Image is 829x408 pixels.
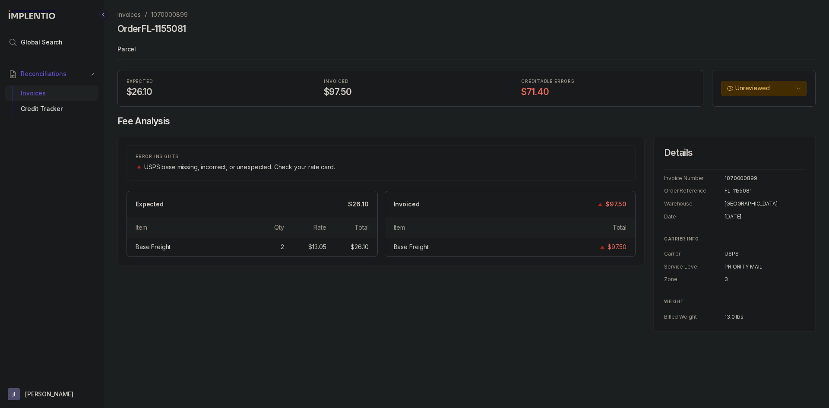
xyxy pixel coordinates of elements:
[664,212,725,221] p: Date
[8,388,96,400] button: User initials[PERSON_NAME]
[274,223,284,232] div: Qty
[117,10,141,19] a: Invoices
[605,200,626,209] p: $97.50
[664,313,725,321] p: Billed Weight
[354,223,368,232] div: Total
[613,223,626,232] div: Total
[151,10,188,19] a: 1070000899
[117,23,186,35] h4: Order FL-1155081
[725,250,805,258] div: USPS
[597,201,604,208] img: trend image
[12,85,92,101] div: Invoices
[136,164,142,170] img: trend image
[664,187,725,195] p: Order Reference
[725,199,805,208] div: [GEOGRAPHIC_DATA]
[25,390,73,399] p: [PERSON_NAME]
[313,223,326,232] div: Rate
[599,244,606,250] img: trend image
[664,147,805,159] h4: Details
[324,79,497,84] p: INVOICED
[721,81,807,96] button: Unreviewed
[8,388,20,400] span: User initials
[136,243,171,251] div: Base Freight
[394,243,429,251] div: Base Freight
[127,86,300,98] h4: $26.10
[725,313,805,321] div: 13.0 lbs
[664,174,725,183] p: Invoice Number
[12,101,92,117] div: Credit Tracker
[394,223,405,232] div: Item
[136,223,147,232] div: Item
[735,84,794,92] p: Unreviewed
[725,187,805,195] div: FL-1155081
[725,212,805,221] div: [DATE]
[324,86,497,98] h4: $97.50
[664,299,805,304] p: WEIGHT
[144,163,335,171] p: USPS base missing, incorrect, or unexpected. Check your rate card.
[725,275,805,284] div: 3
[21,38,63,47] span: Global Search
[5,84,98,119] div: Reconciliations
[308,243,326,251] div: $13.05
[348,200,368,209] p: $26.10
[521,79,694,84] p: CREDITABLE ERRORS
[351,243,368,251] div: $26.10
[117,41,816,59] p: Parcel
[664,275,725,284] p: Zone
[394,200,420,209] p: Invoiced
[136,154,626,159] p: ERROR INSIGHTS
[664,263,725,271] p: Service Level
[608,243,626,251] div: $97.50
[5,64,98,83] button: Reconciliations
[664,237,805,242] p: CARRIER INFO
[281,243,284,251] div: 2
[664,199,725,208] p: Warehouse
[521,86,694,98] h4: $71.40
[98,9,109,20] div: Collapse Icon
[117,10,188,19] nav: breadcrumb
[725,174,805,183] div: 1070000899
[725,263,805,271] div: PRIORITY MAIL
[664,250,725,258] p: Carrier
[136,200,164,209] p: Expected
[21,70,66,78] span: Reconciliations
[127,79,300,84] p: EXPECTED
[117,115,816,127] h4: Fee Analysis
